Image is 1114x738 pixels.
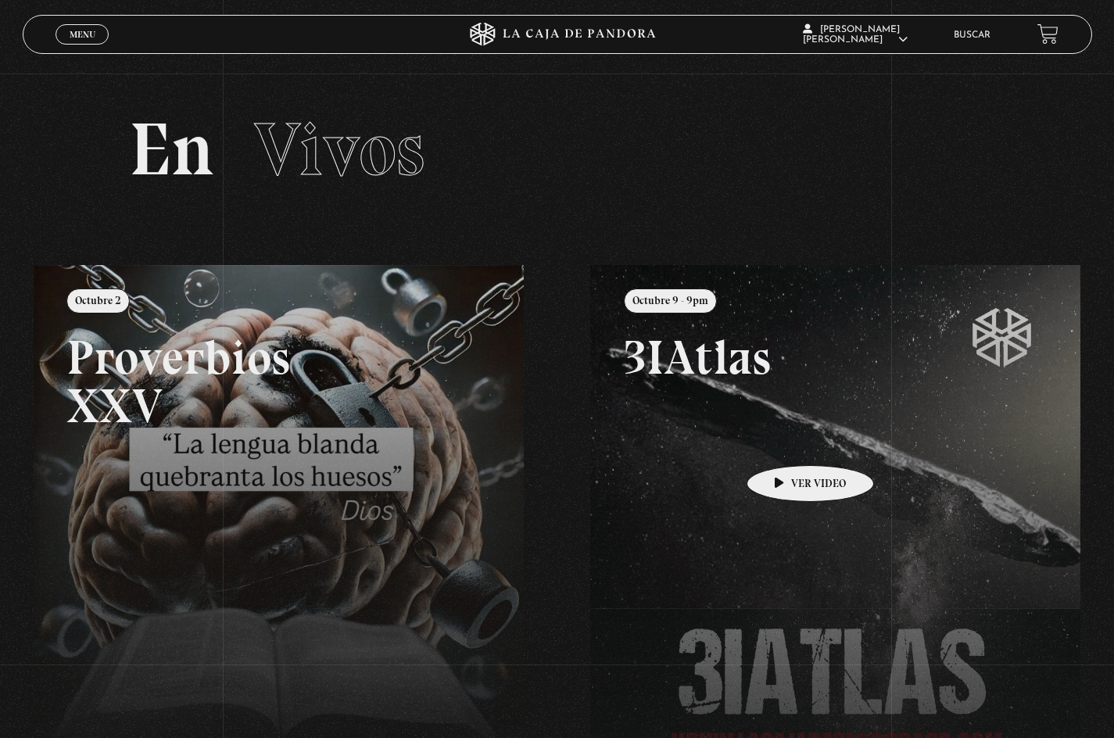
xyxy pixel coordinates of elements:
span: [PERSON_NAME] [PERSON_NAME] [803,25,908,45]
span: Cerrar [64,43,101,54]
span: Menu [70,30,95,39]
h2: En [129,113,984,187]
span: Vivos [254,105,424,194]
a: Buscar [954,30,990,40]
a: View your shopping cart [1037,23,1058,45]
